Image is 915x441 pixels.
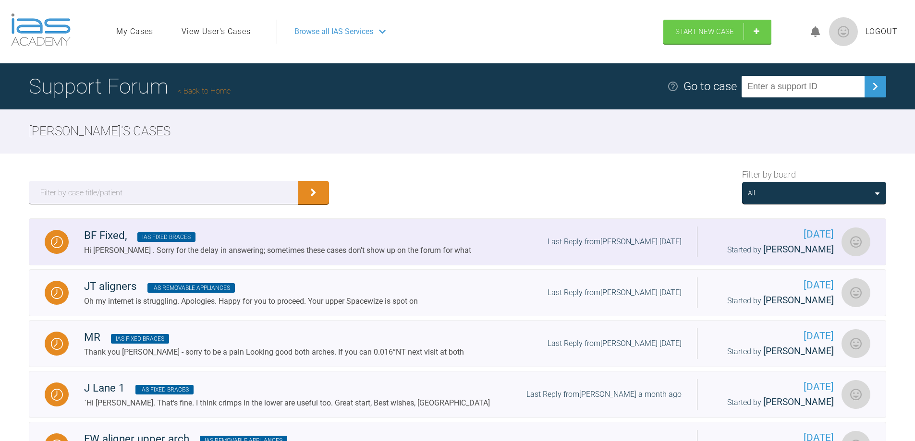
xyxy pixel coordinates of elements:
div: Thank you [PERSON_NAME] - sorry to be a pain Looking good both arches. If you can 0.016”NT next v... [84,346,464,358]
span: [PERSON_NAME] [763,396,834,407]
div: Last Reply from [PERSON_NAME] [DATE] [548,236,682,248]
h2: [PERSON_NAME] 's Cases [29,121,886,142]
div: Last Reply from [PERSON_NAME] a month ago [526,388,682,401]
img: Waiting [51,287,63,299]
span: IAS Fixed Braces [111,334,169,344]
a: My Cases [116,25,153,38]
a: WaitingMR IAS Fixed BracesThank you [PERSON_NAME] - sorry to be a pain Looking good both arches. ... [29,320,886,367]
span: [PERSON_NAME] [763,346,834,357]
span: [DATE] [713,379,834,395]
img: Waiting [51,338,63,350]
div: Started by [713,395,834,410]
img: logo-light.3e3ef733.png [11,13,71,46]
div: Started by [713,344,834,359]
input: Enter a support ID [742,76,865,97]
div: MR [84,329,464,346]
span: IAS Fixed Braces [135,385,194,394]
span: Filter by board [742,168,796,182]
div: JT aligners [84,278,418,295]
span: Start New Case [675,27,734,36]
div: Started by [713,242,834,257]
img: chevronRight.28bd32b0.svg [867,79,883,94]
span: IAS Removable Appliances [147,283,235,293]
div: Hi [PERSON_NAME] . Sorry for the delay in answering; sometimes these cases don't show up on the f... [84,244,471,257]
div: Oh my internet is struggling. Apologies. Happy for you to proceed. Your upper Spacewize is spot on [84,295,418,308]
input: Filter by case title/patient [29,181,298,204]
span: IAS Fixed Braces [137,232,195,242]
div: Go to case [683,77,737,95]
span: [DATE] [713,328,834,344]
a: WaitingBF Fixed, IAS Fixed BracesHi [PERSON_NAME] . Sorry for the delay in answering; sometimes t... [29,218,886,265]
div: Started by [713,293,834,308]
div: `Hi [PERSON_NAME]. That's fine. I think crimps in the lower are useful too. Great start, Best wis... [84,397,490,409]
div: J Lane 1 [84,380,490,397]
span: [PERSON_NAME] [763,244,834,255]
div: Last Reply from [PERSON_NAME] [DATE] [548,337,682,350]
img: Ian Walker [842,380,870,409]
a: Logout [866,25,898,38]
h1: Support Forum [29,70,231,103]
img: help.e70b9f3d.svg [667,81,679,92]
div: Last Reply from [PERSON_NAME] [DATE] [548,286,682,299]
img: Ian Walker [842,227,870,256]
a: Back to Home [178,86,231,95]
a: View User's Cases [182,25,251,38]
a: WaitingJT aligners IAS Removable AppliancesOh my internet is struggling. Apologies. Happy for you... [29,269,886,316]
div: All [748,188,755,198]
span: [DATE] [713,226,834,242]
img: Waiting [51,236,63,248]
div: BF Fixed, [84,227,471,244]
a: Start New Case [663,20,771,44]
img: Ian Walker [842,278,870,307]
span: [PERSON_NAME] [763,295,834,306]
img: Waiting [51,389,63,401]
span: [DATE] [713,277,834,293]
img: Ian Walker [842,329,870,358]
a: WaitingJ Lane 1 IAS Fixed Braces`Hi [PERSON_NAME]. That's fine. I think crimps in the lower are u... [29,371,886,418]
img: profile.png [829,17,858,46]
span: Browse all IAS Services [294,25,373,38]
